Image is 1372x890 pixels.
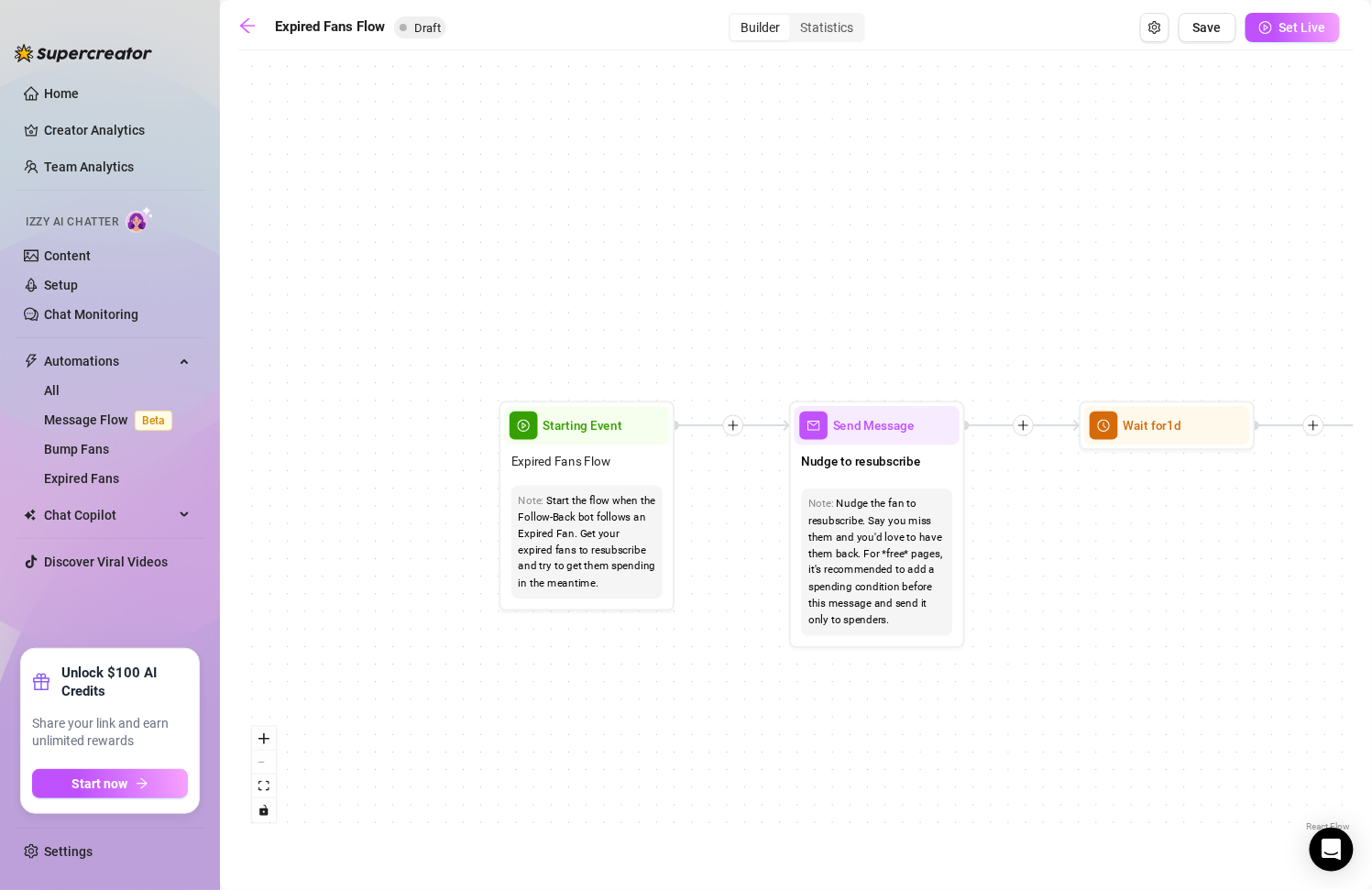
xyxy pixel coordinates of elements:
button: fit view [252,775,276,798]
span: Expired Fans Flow [511,452,610,471]
button: Open Exit Rules [1140,13,1169,42]
div: Statistics [790,15,863,40]
span: Save [1193,20,1222,35]
span: Start now [72,776,128,791]
span: thunderbolt [24,354,38,368]
div: Start the flow when the Follow-Back bot follows an Expired Fan. Get your expired fans to resubscr... [519,492,656,591]
a: Content [44,248,91,263]
span: Chat Copilot [44,500,174,530]
div: segmented control [729,13,865,42]
div: Builder [730,15,790,40]
span: plus [1017,419,1029,431]
span: Share your link and earn unlimited rewards [32,715,188,751]
a: React Flow attribution [1307,821,1351,831]
a: Expired Fans [44,471,119,486]
a: Creator Analytics [44,115,191,145]
span: Set Live [1279,20,1326,35]
span: Automations [44,346,174,376]
strong: Expired Fans Flow [275,18,385,35]
span: setting [1148,21,1161,34]
button: toggle interactivity [252,798,276,822]
a: Discover Viral Videos [44,555,168,569]
span: play-circle [1259,21,1272,34]
span: gift [32,673,50,691]
div: play-circleStarting EventExpired Fans FlowNote:Start the flow when the Follow-Back bot follows an... [499,401,675,611]
span: Send Message [833,416,915,435]
img: AI Chatter [126,206,154,233]
button: Start nowarrow-right [32,769,188,798]
div: Nudge the fan to resubscribe. Say you miss them and you'd love to have them back. For *free* page... [808,496,946,629]
span: Starting Event [543,416,621,435]
div: clock-circleWait for1d [1080,401,1256,451]
span: arrow-right [136,777,148,790]
button: zoom out [252,751,276,775]
a: Settings [44,844,93,859]
span: mail [800,412,829,440]
a: Setup [44,278,78,292]
img: logo-BBDzfeDw.svg [15,44,152,62]
span: Izzy AI Chatter [26,214,118,231]
span: clock-circle [1090,412,1118,440]
span: arrow-left [238,16,257,35]
span: Draft [414,21,441,35]
div: mailSend MessageNudge to resubscribeNote:Nudge the fan to resubscribe. Say you miss them and you'... [789,401,965,648]
a: Chat Monitoring [44,307,138,322]
span: plus [727,419,739,431]
strong: Unlock $100 AI Credits [61,664,188,700]
a: arrow-left [238,16,266,38]
button: Save Flow [1179,13,1236,42]
span: Beta [135,411,172,431]
button: zoom in [252,727,276,751]
span: plus [1308,419,1320,431]
span: Nudge to resubscribe [801,452,920,471]
img: Chat Copilot [24,509,36,522]
a: Team Analytics [44,159,134,174]
a: Home [44,86,79,101]
a: All [44,383,60,398]
div: React Flow controls [252,727,276,822]
a: Bump Fans [44,442,109,456]
button: Set Live [1246,13,1340,42]
span: play-circle [510,412,538,440]
span: Wait for 1d [1124,416,1181,435]
div: Open Intercom Messenger [1310,828,1354,872]
a: Message FlowBeta [44,412,180,427]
